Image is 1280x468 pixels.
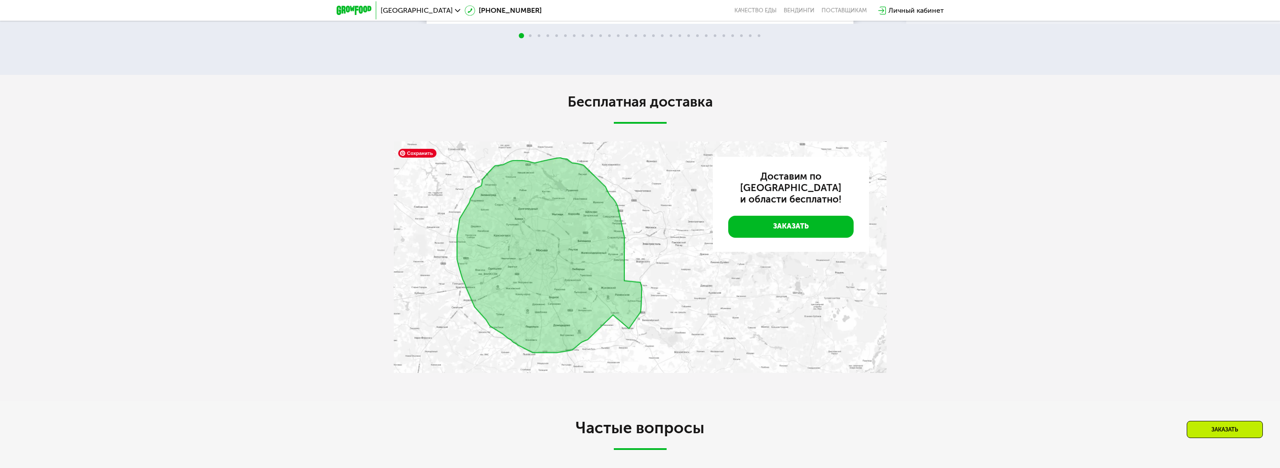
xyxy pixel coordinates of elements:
div: поставщикам [822,7,867,14]
a: Заказать [728,216,854,238]
h2: Частые вопросы [394,419,887,450]
h2: Бесплатная доставка [394,93,887,111]
h3: Доставим по [GEOGRAPHIC_DATA] и области бесплатно! [728,171,854,205]
a: Качество еды [734,7,777,14]
img: qjxAnTPE20vLBGq3.webp [394,141,887,373]
span: Сохранить [398,149,436,158]
div: Личный кабинет [888,5,944,16]
span: [GEOGRAPHIC_DATA] [381,7,453,14]
a: Вендинги [784,7,814,14]
a: [PHONE_NUMBER] [465,5,542,16]
div: Заказать [1187,421,1263,438]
